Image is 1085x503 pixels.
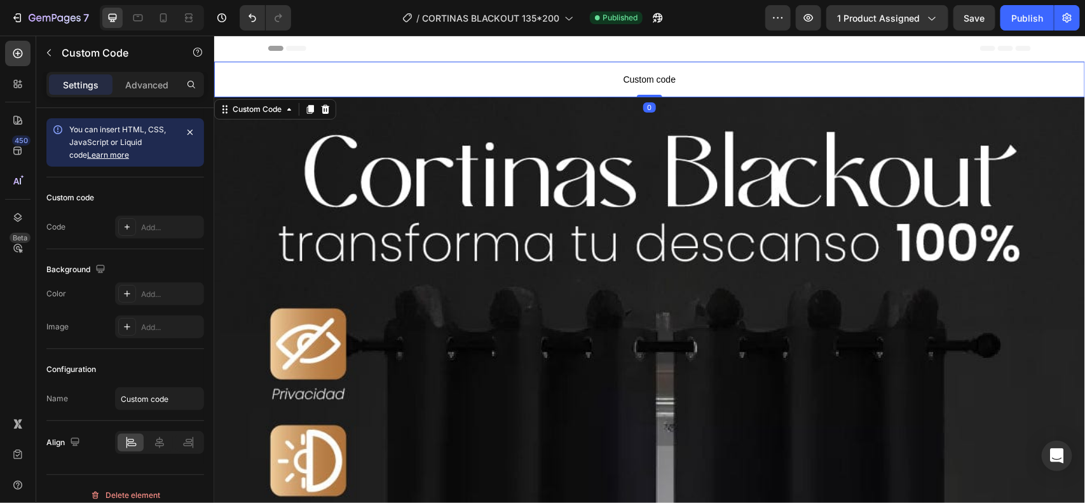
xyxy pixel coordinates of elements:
[87,150,129,160] a: Learn more
[141,222,201,233] div: Add...
[429,67,442,77] div: 0
[1042,441,1072,471] div: Open Intercom Messenger
[964,13,985,24] span: Save
[46,434,83,451] div: Align
[46,321,69,333] div: Image
[125,78,168,92] p: Advanced
[63,78,99,92] p: Settings
[1000,5,1054,31] button: Publish
[416,11,420,25] span: /
[603,12,638,24] span: Published
[46,364,96,375] div: Configuration
[12,135,31,146] div: 450
[46,393,68,404] div: Name
[69,125,166,160] span: You can insert HTML, CSS, JavaScript or Liquid code
[1011,11,1043,25] div: Publish
[953,5,995,31] button: Save
[826,5,948,31] button: 1 product assigned
[422,11,559,25] span: CORTINAS BLACKOUT 135*200
[214,36,1085,503] iframe: Design area
[83,10,89,25] p: 7
[46,261,108,279] div: Background
[46,192,94,203] div: Custom code
[10,233,31,243] div: Beta
[141,322,201,333] div: Add...
[62,45,170,60] p: Custom Code
[837,11,920,25] span: 1 product assigned
[46,288,66,300] div: Color
[90,488,160,503] div: Delete element
[46,221,65,233] div: Code
[141,289,201,300] div: Add...
[5,5,95,31] button: 7
[240,5,291,31] div: Undo/Redo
